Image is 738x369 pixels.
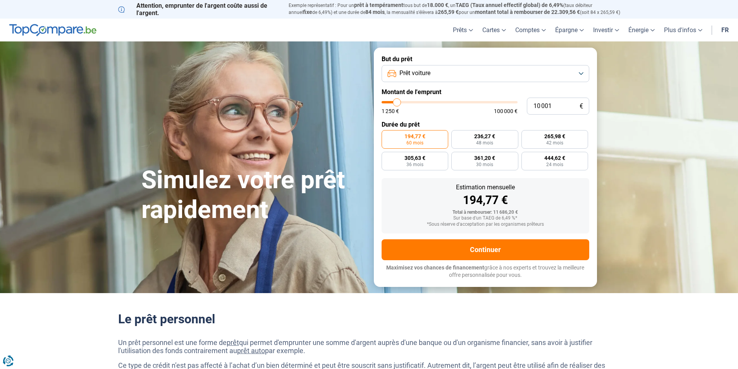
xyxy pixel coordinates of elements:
[118,312,620,326] h2: Le prêt personnel
[118,2,279,17] p: Attention, emprunter de l'argent coûte aussi de l'argent.
[388,194,583,206] div: 194,77 €
[404,155,425,161] span: 305,63 €
[388,216,583,221] div: Sur base d'un TAEG de 6,49 %*
[382,65,589,82] button: Prêt voiture
[550,19,588,41] a: Épargne
[289,2,620,16] p: Exemple représentatif : Pour un tous but de , un (taux débiteur annuel de 6,49%) et une durée de ...
[478,19,511,41] a: Cartes
[475,9,580,15] span: montant total à rembourser de 22.309,56 €
[406,162,423,167] span: 36 mois
[448,19,478,41] a: Prêts
[456,2,563,8] span: TAEG (Taux annuel effectif global) de 6,49%
[544,134,565,139] span: 265,98 €
[141,165,365,225] h1: Simulez votre prêt rapidement
[303,9,312,15] span: fixe
[118,338,620,355] p: Un prêt personnel est une forme de qui permet d'emprunter une somme d'argent auprès d'une banque ...
[365,9,385,15] span: 84 mois
[476,162,493,167] span: 30 mois
[227,338,239,347] a: prêt
[546,141,563,145] span: 42 mois
[382,55,589,63] label: But du prêt
[580,103,583,110] span: €
[237,347,265,355] a: prêt auto
[438,9,459,15] span: 265,59 €
[388,222,583,227] div: *Sous réserve d'acceptation par les organismes prêteurs
[354,2,403,8] span: prêt à tempérament
[9,24,96,36] img: TopCompare
[544,155,565,161] span: 444,62 €
[588,19,624,41] a: Investir
[406,141,423,145] span: 60 mois
[476,141,493,145] span: 48 mois
[474,155,495,161] span: 361,20 €
[382,239,589,260] button: Continuer
[624,19,659,41] a: Énergie
[404,134,425,139] span: 194,77 €
[427,2,448,8] span: 18.000 €
[388,210,583,215] div: Total à rembourser: 11 686,20 €
[494,108,518,114] span: 100 000 €
[474,134,495,139] span: 236,27 €
[382,88,589,96] label: Montant de l'emprunt
[382,264,589,279] p: grâce à nos experts et trouvez la meilleure offre personnalisée pour vous.
[388,184,583,191] div: Estimation mensuelle
[511,19,550,41] a: Comptes
[399,69,430,77] span: Prêt voiture
[386,264,484,271] span: Maximisez vos chances de financement
[717,19,733,41] a: fr
[546,162,563,167] span: 24 mois
[659,19,707,41] a: Plus d'infos
[382,121,589,128] label: Durée du prêt
[382,108,399,114] span: 1 250 €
